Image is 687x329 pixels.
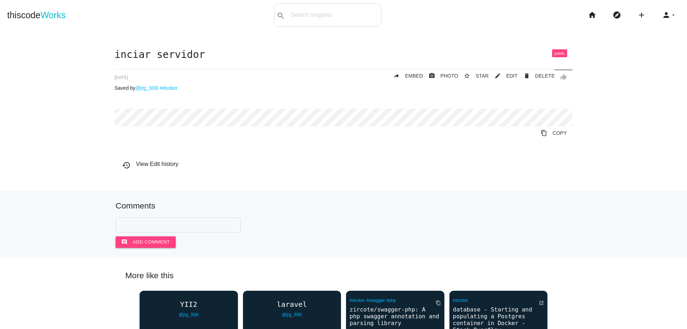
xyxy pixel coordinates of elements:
[464,69,470,82] i: star_border
[541,127,547,139] i: content_copy
[533,296,544,309] a: open_in_new
[179,312,199,317] a: @jrg_300i
[282,312,302,317] a: @jrg_300i
[114,85,572,91] p: Saved by
[535,127,572,139] a: Copy to Clipboard
[489,69,518,82] a: mode_editEDIT
[671,4,676,26] i: arrow_drop_down
[116,201,571,210] h5: Comments
[518,69,555,82] a: Delete Post
[243,300,341,308] a: laravel
[346,305,444,327] a: zircote/swagger-php: A php swagger annotation and parsing library
[430,296,441,309] a: Copy to Clipboard
[393,69,400,82] i: reply
[366,298,385,303] a: #swagger
[122,161,131,170] i: history
[287,8,381,23] input: Search snippets
[114,49,572,60] h1: inciar servidor
[388,69,423,82] a: replyEMBED
[274,4,287,26] button: search
[350,298,365,303] a: #docker
[40,10,65,20] span: Works
[160,85,177,91] a: #docker
[121,236,127,248] i: comment
[523,69,530,82] i: delete
[539,296,544,309] i: open_in_new
[440,73,458,79] span: PHOTO
[114,75,128,80] span: [DATE]
[140,300,238,308] a: YII2
[429,69,435,82] i: photo_camera
[476,73,488,79] span: STAR
[588,4,596,26] i: home
[277,4,285,27] i: search
[114,271,572,280] h5: More like this
[458,69,488,82] button: star_borderSTAR
[7,4,66,26] a: thiscodeWorks
[637,4,646,26] i: add
[116,236,176,248] button: commentAdd comment
[423,69,458,82] a: photo_cameraPHOTO
[494,69,501,82] i: mode_edit
[122,161,572,167] h6: View Edit history
[135,85,158,91] a: @jrg_300i
[386,298,396,303] a: #php
[535,73,555,79] span: DELETE
[453,298,468,303] a: #docker
[506,73,518,79] span: EDIT
[662,4,671,26] i: person
[405,73,423,79] span: EMBED
[613,4,621,26] i: explore
[436,296,441,309] i: content_copy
